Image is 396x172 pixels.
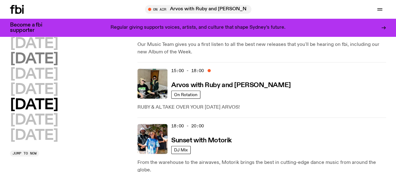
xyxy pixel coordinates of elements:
img: Ruby wears a Collarbones t shirt and pretends to play the DJ decks, Al sings into a pringles can.... [137,69,167,99]
span: On Rotation [174,92,198,97]
span: 15:00 - 18:00 [171,68,204,74]
p: RUBY & AL TAKE OVER YOUR [DATE] ARVOS! [137,104,386,111]
button: On AirArvos with Ruby and [PERSON_NAME] [145,5,251,14]
a: On Rotation [171,91,200,99]
h3: Sunset with Motorik [171,137,232,144]
a: Arvos with Ruby and [PERSON_NAME] [171,81,291,89]
button: [DATE] [10,52,58,66]
button: [DATE] [10,129,58,143]
h3: Become a fbi supporter [10,22,50,33]
h3: Arvos with Ruby and [PERSON_NAME] [171,82,291,89]
img: Andrew, Reenie, and Pat stand in a row, smiling at the camera, in dappled light with a vine leafe... [137,124,167,154]
span: 18:00 - 20:00 [171,123,204,129]
a: DJ Mix [171,146,191,154]
button: [DATE] [10,98,58,112]
p: Regular giving supports voices, artists, and culture that shape Sydney’s future. [111,25,285,31]
button: [DATE] [10,67,58,81]
span: DJ Mix [174,148,188,152]
button: [DATE] [10,113,58,127]
button: [DATE] [10,83,58,97]
a: Sunset with Motorik [171,136,232,144]
p: Our Music Team gives you a first listen to all the best new releases that you'll be hearing on fb... [137,41,386,56]
button: [DATE] [10,37,58,51]
span: Jump to now [13,152,37,155]
button: Jump to now [10,150,39,156]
